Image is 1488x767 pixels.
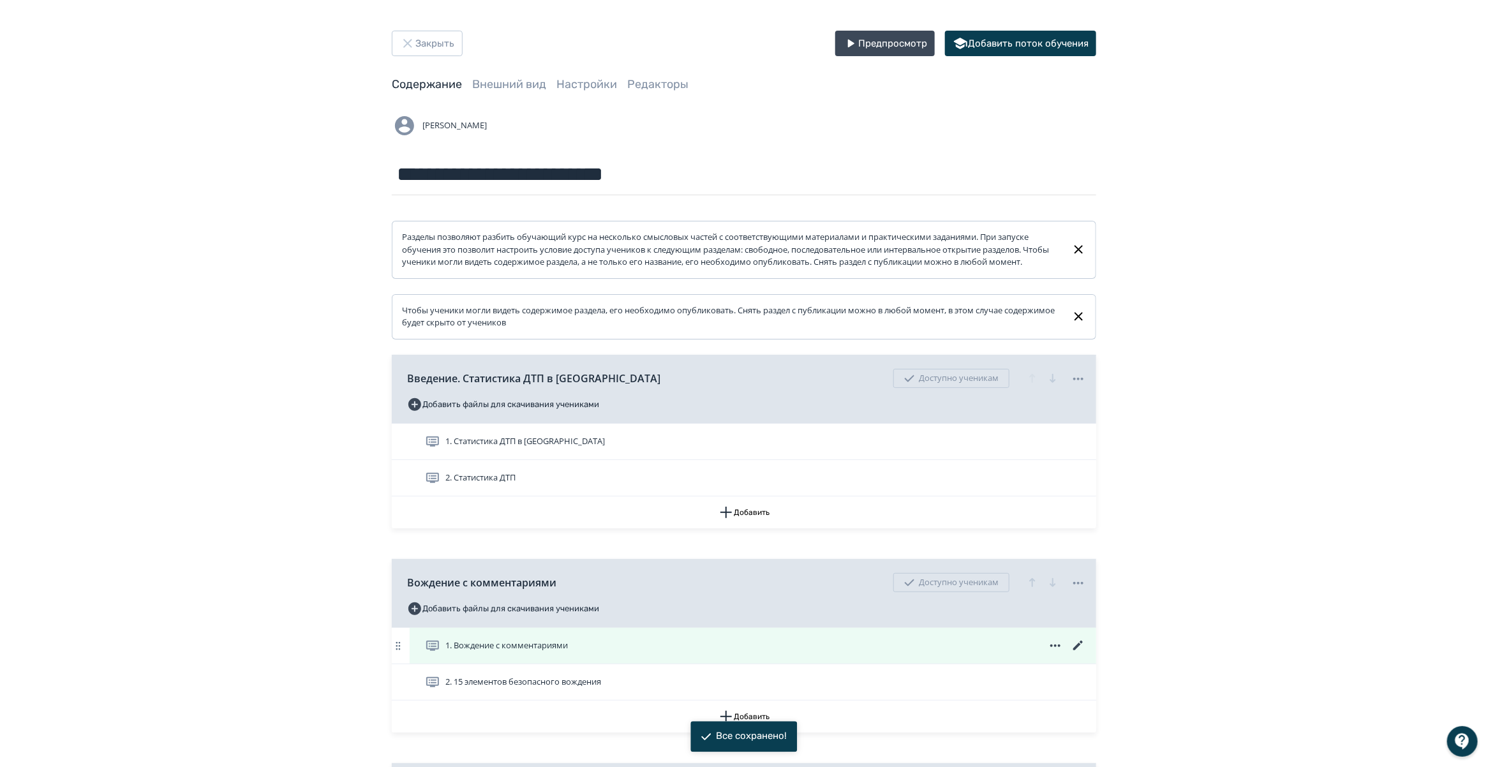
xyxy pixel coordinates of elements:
[445,472,516,484] span: 2. Статистика ДТП
[392,701,1096,733] button: Добавить
[392,460,1096,496] div: 2. Статистика ДТП
[407,575,556,590] span: Вождение с комментариями
[392,664,1096,701] div: 2. 15 элементов безопасного вождения
[407,371,660,386] span: Введение. Статистика ДТП в [GEOGRAPHIC_DATA]
[835,31,935,56] button: Предпросмотр
[445,639,568,652] span: 1. Вождение с комментариями
[402,304,1061,329] div: Чтобы ученики могли видеть содержимое раздела, его необходимо опубликовать. Снять раздел с публик...
[893,369,1009,388] div: Доступно ученикам
[445,435,605,448] span: 1. Статистика ДТП в РФ
[945,31,1096,56] button: Добавить поток обучения
[392,628,1096,664] div: 1. Вождение с комментариями
[402,231,1061,269] div: Разделы позволяют разбить обучающий курс на несколько смысловых частей с соответствующими материа...
[392,424,1096,460] div: 1. Статистика ДТП в [GEOGRAPHIC_DATA]
[445,676,601,689] span: 2. 15 элементов безопасного вождения
[472,77,546,91] a: Внешний вид
[392,77,462,91] a: Содержание
[627,77,688,91] a: Редакторы
[556,77,617,91] a: Настройки
[407,599,599,619] button: Добавить файлы для скачивания учениками
[422,119,487,132] span: [PERSON_NAME]
[407,394,599,415] button: Добавить файлы для скачивания учениками
[893,573,1009,592] div: Доступно ученикам
[392,31,463,56] button: Закрыть
[392,496,1096,528] button: Добавить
